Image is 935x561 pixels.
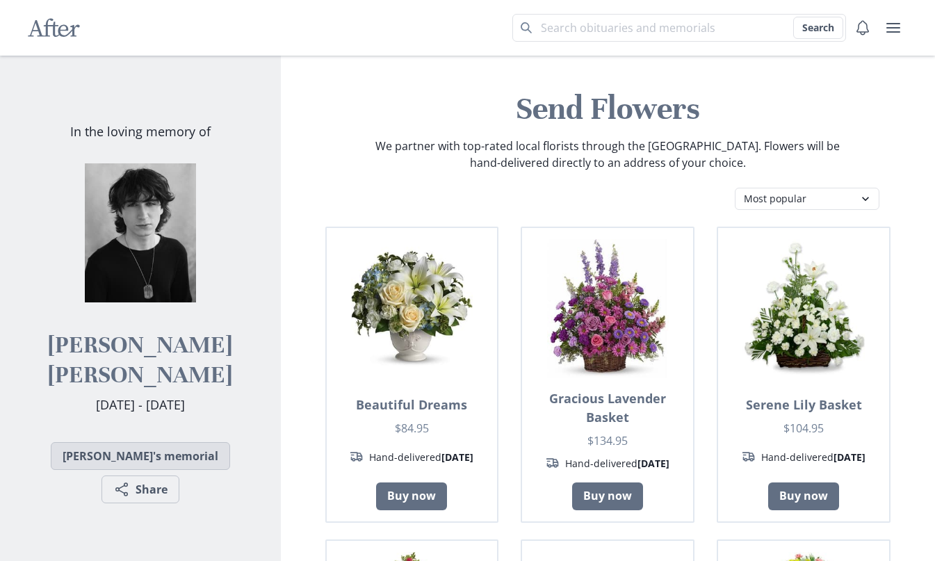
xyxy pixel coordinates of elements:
button: user menu [879,14,907,42]
button: Search [793,17,843,39]
a: [PERSON_NAME]'s memorial [51,442,230,470]
button: Notifications [849,14,877,42]
p: In the loving memory of [70,122,211,141]
h1: Send Flowers [292,89,925,129]
button: Share [101,475,179,503]
img: Zach [71,163,210,302]
a: Buy now [768,482,839,510]
span: [DATE] - [DATE] [96,396,185,413]
a: Buy now [376,482,447,510]
input: Search term [512,14,846,42]
select: Category filter [735,188,879,210]
a: Buy now [572,482,643,510]
h2: [PERSON_NAME] [PERSON_NAME] [22,330,259,390]
p: We partner with top-rated local florists through the [GEOGRAPHIC_DATA]. Flowers will be hand-deli... [374,138,841,171]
